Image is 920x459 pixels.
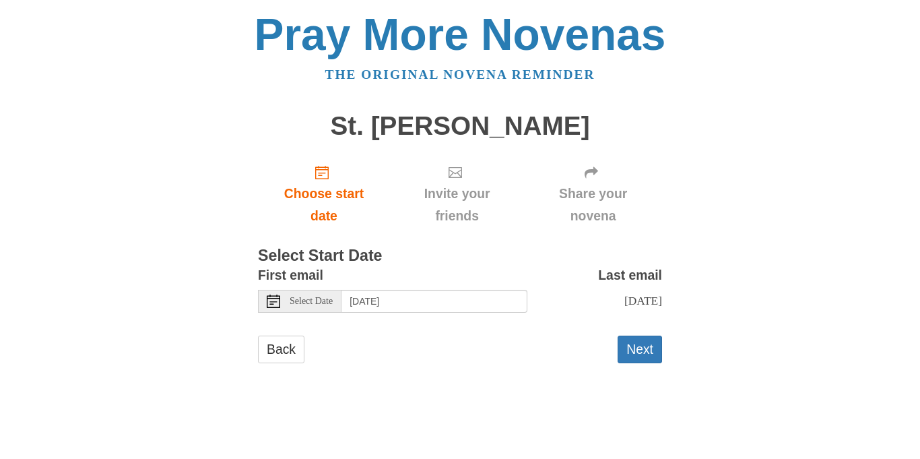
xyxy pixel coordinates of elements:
a: Choose start date [258,154,390,234]
button: Next [618,336,662,363]
h1: St. [PERSON_NAME] [258,112,662,141]
label: Last email [598,264,662,286]
span: Invite your friends [403,183,511,227]
span: Select Date [290,297,333,306]
a: Pray More Novenas [255,9,666,59]
label: First email [258,264,323,286]
span: Choose start date [271,183,376,227]
div: Click "Next" to confirm your start date first. [524,154,662,234]
a: The original novena reminder [325,67,595,82]
span: [DATE] [624,294,662,307]
a: Back [258,336,304,363]
div: Click "Next" to confirm your start date first. [390,154,524,234]
h3: Select Start Date [258,247,662,265]
span: Share your novena [537,183,649,227]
